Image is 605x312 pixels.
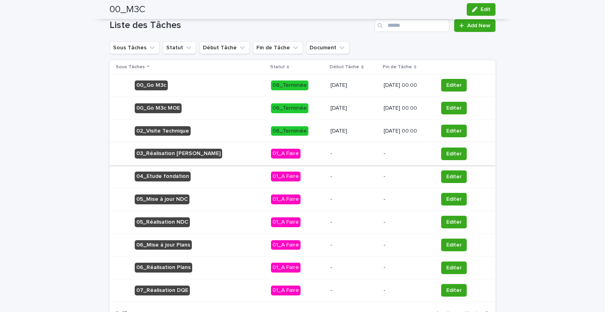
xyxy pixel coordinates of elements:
h2: 00_M3C [109,4,145,15]
span: Editer [446,264,462,272]
span: Editer [446,104,462,112]
p: - [384,150,432,157]
p: - [384,219,432,226]
p: - [330,173,377,180]
div: 01_A Faire [271,240,301,250]
div: 06_Terminée [271,126,308,136]
p: Fin de Tâche [383,63,412,71]
p: [DATE] 00:00 [384,82,432,89]
tr: 06_Réalisation Plans01_A Faire--Editer [109,256,496,279]
p: [DATE] [330,105,377,112]
div: 02_Visite Technique [135,126,191,136]
tr: 03_Réalisation [PERSON_NAME]01_A Faire--Editer [109,142,496,165]
div: 06_Terminée [271,103,308,113]
p: - [330,264,377,271]
div: 01_A Faire [271,286,301,295]
span: Editer [446,81,462,89]
button: Editer [441,102,467,114]
p: Début Tâche [330,63,359,71]
p: [DATE] 00:00 [384,105,432,112]
button: Fin de Tâche [253,41,303,54]
div: 01_A Faire [271,217,301,227]
h1: Liste des Tâches [109,20,371,31]
button: Editer [441,79,467,92]
p: [DATE] 00:00 [384,128,432,135]
tr: 04_Etude fondation01_A Faire--Editer [109,165,496,188]
div: 01_A Faire [271,149,301,159]
span: Add New [467,23,490,28]
button: Editer [441,284,467,297]
div: 00_Go M3c [135,80,168,90]
button: Editer [441,216,467,228]
button: Editer [441,170,467,183]
p: - [384,264,432,271]
span: Editer [446,173,462,181]
button: Document [306,41,349,54]
span: Editer [446,150,462,158]
span: Editer [446,195,462,203]
p: [DATE] [330,128,377,135]
p: Sous Tâches [116,63,145,71]
p: - [384,287,432,294]
tr: 07_Réalisation DQE01_A Faire--Editer [109,279,496,302]
p: - [330,219,377,226]
button: Début Tâche [199,41,250,54]
p: [DATE] [330,82,377,89]
button: Statut [163,41,196,54]
div: 01_A Faire [271,263,301,273]
button: Editer [441,193,467,206]
tr: 06_Mise à jour Plans01_A Faire--Editer [109,234,496,256]
div: 06_Réalisation Plans [135,263,192,273]
tr: 02_Visite Technique06_Terminée[DATE][DATE] 00:00Editer [109,120,496,142]
button: Editer [441,239,467,251]
div: 01_A Faire [271,172,301,181]
div: 06_Terminée [271,80,308,90]
p: - [330,150,377,157]
p: - [330,287,377,294]
div: 00_Go M3c MOE [135,103,182,113]
p: - [330,242,377,248]
div: 05_Réalisation NDC [135,217,190,227]
p: - [384,173,432,180]
span: Edit [481,7,490,12]
div: 03_Réalisation [PERSON_NAME] [135,149,222,159]
span: Editer [446,241,462,249]
tr: 05_Mise à jour NDC01_A Faire--Editer [109,188,496,211]
button: Edit [467,3,496,16]
p: Statut [270,63,285,71]
tr: 00_Go M3c MOE06_Terminée[DATE][DATE] 00:00Editer [109,97,496,120]
div: 07_Réalisation DQE [135,286,190,295]
div: 06_Mise à jour Plans [135,240,192,250]
div: 01_A Faire [271,194,301,204]
div: 04_Etude fondation [135,172,191,181]
tr: 05_Réalisation NDC01_A Faire--Editer [109,211,496,234]
button: Sous Tâches [109,41,160,54]
span: Editer [446,218,462,226]
div: 05_Mise à jour NDC [135,194,189,204]
p: - [330,196,377,203]
button: Editer [441,148,467,160]
p: - [384,196,432,203]
button: Editer [441,125,467,137]
span: Editer [446,286,462,294]
button: Editer [441,262,467,274]
tr: 00_Go M3c06_Terminée[DATE][DATE] 00:00Editer [109,74,496,97]
span: Editer [446,127,462,135]
a: Add New [454,19,496,32]
p: - [384,242,432,248]
input: Search [375,19,449,32]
